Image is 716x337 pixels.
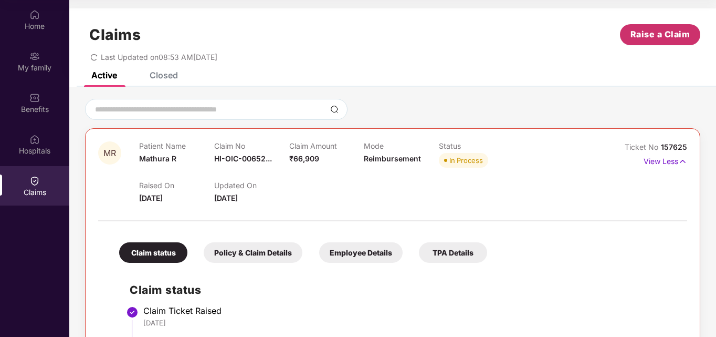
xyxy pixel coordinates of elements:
[644,153,687,167] p: View Less
[678,156,687,167] img: svg+xml;base64,PHN2ZyB4bWxucz0iaHR0cDovL3d3dy53My5vcmcvMjAwMC9zdmciIHdpZHRoPSIxNyIgaGVpZ2h0PSIxNy...
[119,242,187,263] div: Claim status
[90,53,98,62] span: redo
[625,142,661,151] span: Ticket No
[289,141,364,150] p: Claim Amount
[214,154,272,163] span: HI-OIC-00652...
[439,141,514,150] p: Status
[101,53,217,62] span: Last Updated on 08:53 AM[DATE]
[139,154,176,163] span: Mathura R
[139,181,214,190] p: Raised On
[630,28,690,41] span: Raise a Claim
[126,306,139,319] img: svg+xml;base64,PHN2ZyBpZD0iU3RlcC1Eb25lLTMyeDMyIiB4bWxucz0iaHR0cDovL3d3dy53My5vcmcvMjAwMC9zdmciIH...
[319,242,403,263] div: Employee Details
[364,141,439,150] p: Mode
[330,105,339,114] img: svg+xml;base64,PHN2ZyBpZD0iU2VhcmNoLTMyeDMyIiB4bWxucz0iaHR0cDovL3d3dy53My5vcmcvMjAwMC9zdmciIHdpZH...
[661,142,687,151] span: 157625
[130,281,677,299] h2: Claim status
[214,193,238,202] span: [DATE]
[143,318,677,328] div: [DATE]
[143,305,677,316] div: Claim Ticket Raised
[620,24,700,45] button: Raise a Claim
[29,51,40,62] img: svg+xml;base64,PHN2ZyB3aWR0aD0iMjAiIGhlaWdodD0iMjAiIHZpZXdCb3g9IjAgMCAyMCAyMCIgZmlsbD0ibm9uZSIgeG...
[29,93,40,103] img: svg+xml;base64,PHN2ZyBpZD0iQmVuZWZpdHMiIHhtbG5zPSJodHRwOi8vd3d3LnczLm9yZy8yMDAwL3N2ZyIgd2lkdGg9Ij...
[204,242,302,263] div: Policy & Claim Details
[214,181,289,190] p: Updated On
[103,149,116,158] span: MR
[89,26,141,44] h1: Claims
[150,70,178,80] div: Closed
[449,155,483,166] div: In Process
[214,141,289,150] p: Claim No
[91,70,117,80] div: Active
[29,176,40,186] img: svg+xml;base64,PHN2ZyBpZD0iQ2xhaW0iIHhtbG5zPSJodHRwOi8vd3d3LnczLm9yZy8yMDAwL3N2ZyIgd2lkdGg9IjIwIi...
[29,134,40,145] img: svg+xml;base64,PHN2ZyBpZD0iSG9zcGl0YWxzIiB4bWxucz0iaHR0cDovL3d3dy53My5vcmcvMjAwMC9zdmciIHdpZHRoPS...
[29,9,40,20] img: svg+xml;base64,PHN2ZyBpZD0iSG9tZSIgeG1sbnM9Imh0dHA6Ly93d3cudzMub3JnLzIwMDAvc3ZnIiB3aWR0aD0iMjAiIG...
[139,141,214,150] p: Patient Name
[139,193,163,202] span: [DATE]
[364,154,421,163] span: Reimbursement
[289,154,319,163] span: ₹66,909
[419,242,487,263] div: TPA Details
